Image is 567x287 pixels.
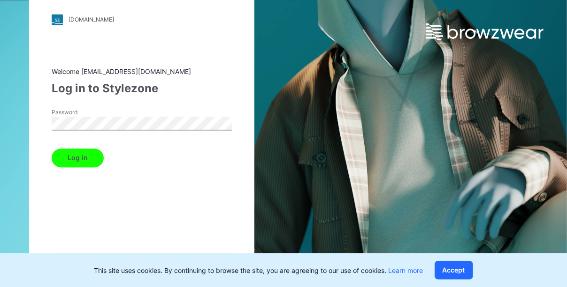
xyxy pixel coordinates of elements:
label: Password [52,108,117,117]
a: Learn more [389,266,423,274]
button: Log in [52,148,104,167]
p: This site uses cookies. By continuing to browse the site, you are agreeing to our use of cookies. [94,265,423,275]
a: [DOMAIN_NAME] [52,14,232,25]
img: browzwear-logo.e42bd6dac1945053ebaf764b6aa21510.svg [426,23,544,40]
button: Accept [435,261,473,280]
div: Welcome [EMAIL_ADDRESS][DOMAIN_NAME] [52,66,232,76]
div: [DOMAIN_NAME] [69,16,114,23]
img: stylezone-logo.562084cfcfab977791bfbf7441f1a819.svg [52,14,63,25]
div: Log in to Stylezone [52,80,232,97]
